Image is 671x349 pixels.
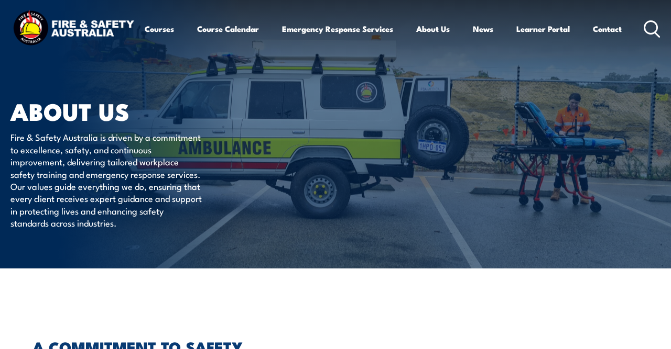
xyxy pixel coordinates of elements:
[145,16,174,41] a: Courses
[282,16,393,41] a: Emergency Response Services
[10,131,202,229] p: Fire & Safety Australia is driven by a commitment to excellence, safety, and continuous improveme...
[416,16,450,41] a: About Us
[473,16,493,41] a: News
[10,100,269,121] h1: About Us
[197,16,259,41] a: Course Calendar
[516,16,570,41] a: Learner Portal
[593,16,622,41] a: Contact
